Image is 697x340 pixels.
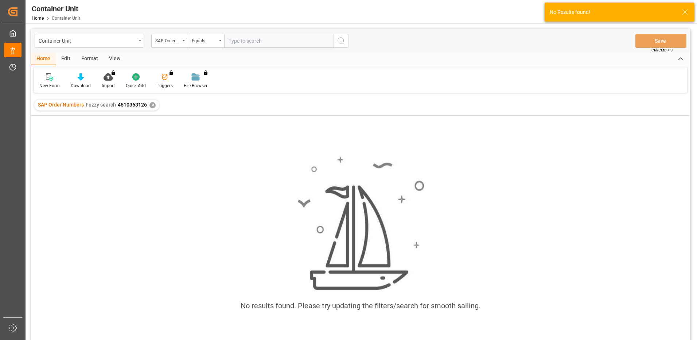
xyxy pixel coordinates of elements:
[334,34,349,48] button: search button
[32,3,80,14] div: Container Unit
[188,34,224,48] button: open menu
[297,155,424,291] img: smooth_sailing.jpeg
[39,82,60,89] div: New Form
[32,16,44,21] a: Home
[151,34,188,48] button: open menu
[224,34,334,48] input: Type to search
[31,53,56,65] div: Home
[76,53,104,65] div: Format
[126,82,146,89] div: Quick Add
[86,102,116,108] span: Fuzzy search
[241,300,480,311] div: No results found. Please try updating the filters/search for smooth sailing.
[118,102,147,108] span: 4510363126
[149,102,156,108] div: ✕
[155,36,180,44] div: SAP Order Numbers
[635,34,686,48] button: Save
[651,47,673,53] span: Ctrl/CMD + S
[192,36,217,44] div: Equals
[550,8,675,16] div: No Results found!
[104,53,126,65] div: View
[39,36,136,45] div: Container Unit
[71,82,91,89] div: Download
[38,102,84,108] span: SAP Order Numbers
[35,34,144,48] button: open menu
[56,53,76,65] div: Edit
